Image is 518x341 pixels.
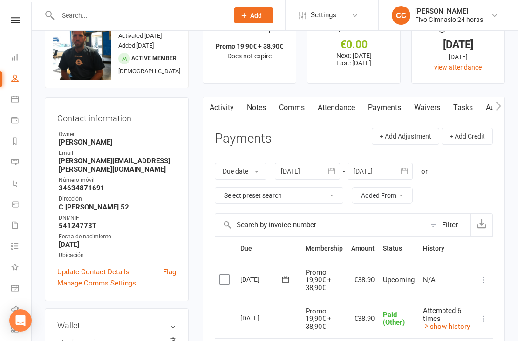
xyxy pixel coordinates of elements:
[59,149,176,158] div: Email
[250,12,262,19] span: Add
[118,68,180,75] span: [DEMOGRAPHIC_DATA]
[337,23,370,40] div: $ Balance
[347,261,379,299] td: €38.90
[383,311,405,327] span: Paid (Other)
[227,52,272,60] span: Does not expire
[59,232,176,241] div: Fecha de nacimiento
[392,6,410,25] div: CC
[439,23,477,40] div: Last visit
[59,184,176,192] strong: 34634871691
[118,32,162,39] time: Activated [DATE]
[306,307,332,331] span: Promo 19,90€ + 38,90€
[240,97,273,118] a: Notes
[59,130,176,139] div: Owner
[11,257,32,278] a: What's New
[379,237,419,260] th: Status
[11,69,32,90] a: People
[215,163,266,180] button: Due date
[131,55,177,62] span: Active member
[11,90,32,111] a: Calendar
[306,268,332,292] span: Promo 19,90€ + 38,90€
[347,299,379,338] td: €38.90
[420,40,496,49] div: [DATE]
[59,157,176,174] strong: [PERSON_NAME][EMAIL_ADDRESS][PERSON_NAME][DOMAIN_NAME]
[236,237,301,260] th: Due
[234,7,273,23] button: Add
[11,195,32,216] a: Product Sales
[447,97,479,118] a: Tasks
[57,278,136,289] a: Manage Comms Settings
[434,63,482,71] a: view attendance
[420,52,496,62] div: [DATE]
[59,138,176,146] strong: [PERSON_NAME]
[57,266,129,278] a: Update Contact Details
[316,52,392,67] p: Next: [DATE] Last: [DATE]
[347,237,379,260] th: Amount
[301,237,347,260] th: Membership
[57,110,176,123] h3: Contact information
[442,219,458,230] div: Filter
[203,97,240,118] a: Activity
[216,42,283,50] strong: Promo 19,90€ + 38,90€
[59,203,176,211] strong: C [PERSON_NAME] 52
[311,97,361,118] a: Attendance
[57,321,176,330] h3: Wallet
[222,23,277,40] div: Memberships
[423,276,436,284] span: N/A
[442,128,493,145] button: + Add Credit
[11,111,32,132] a: Payments
[415,7,483,15] div: [PERSON_NAME]
[59,176,176,185] div: Número móvil
[118,42,154,49] time: Added [DATE]
[423,306,461,323] span: Attempted 6 times
[53,22,111,80] img: image1750187389.png
[423,322,470,331] a: show history
[55,9,222,22] input: Search...
[240,311,283,325] div: [DATE]
[59,240,176,249] strong: [DATE]
[352,187,413,204] button: Added From
[415,15,483,24] div: Fivo Gimnasio 24 horas
[59,195,176,203] div: Dirección
[240,272,283,286] div: [DATE]
[11,299,32,320] a: Roll call kiosk mode
[11,278,32,299] a: General attendance kiosk mode
[361,97,408,118] a: Payments
[419,237,474,260] th: History
[273,97,311,118] a: Comms
[163,266,176,278] a: Flag
[383,276,415,284] span: Upcoming
[424,214,470,236] button: Filter
[59,222,176,230] strong: 54124773T
[372,128,439,145] button: + Add Adjustment
[59,251,176,260] div: Ubicación
[9,309,32,332] div: Open Intercom Messenger
[11,48,32,69] a: Dashboard
[311,5,336,26] span: Settings
[408,97,447,118] a: Waivers
[11,132,32,153] a: Reports
[316,40,392,49] div: €0.00
[215,132,272,146] h3: Payments
[222,25,228,34] i: ✓
[59,214,176,223] div: DNI/NIF
[421,166,428,177] div: or
[215,214,424,236] input: Search by invoice number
